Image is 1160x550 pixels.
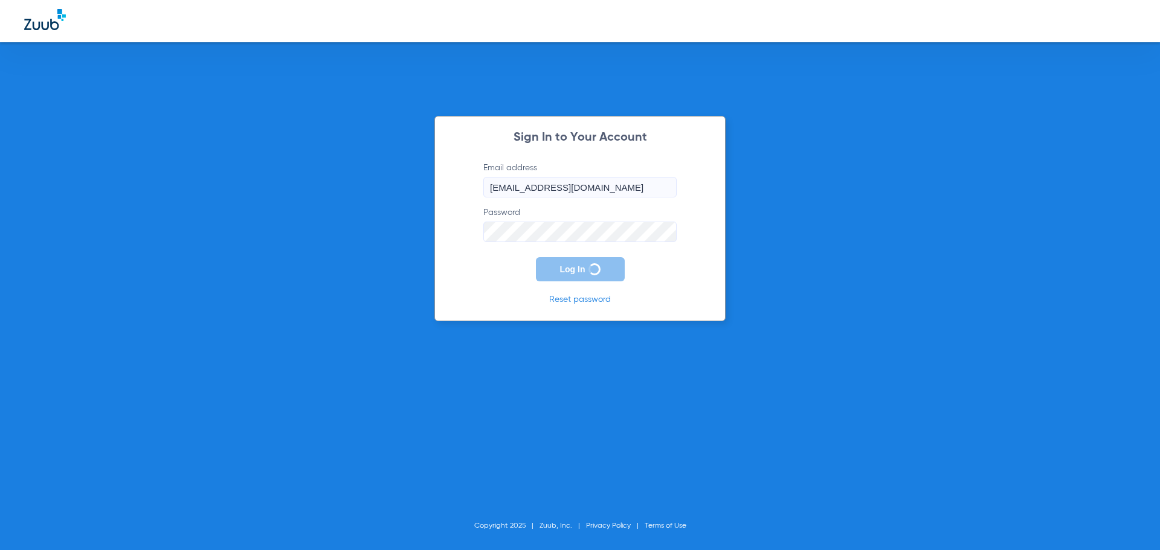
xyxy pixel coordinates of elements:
[483,206,677,242] label: Password
[465,132,695,144] h2: Sign In to Your Account
[483,222,677,242] input: Password
[645,522,686,529] a: Terms of Use
[536,257,625,281] button: Log In
[24,9,66,30] img: Zuub Logo
[586,522,631,529] a: Privacy Policy
[474,520,540,532] li: Copyright 2025
[540,520,586,532] li: Zuub, Inc.
[549,295,611,304] a: Reset password
[483,162,677,197] label: Email address
[560,264,585,274] span: Log In
[483,177,677,197] input: Email address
